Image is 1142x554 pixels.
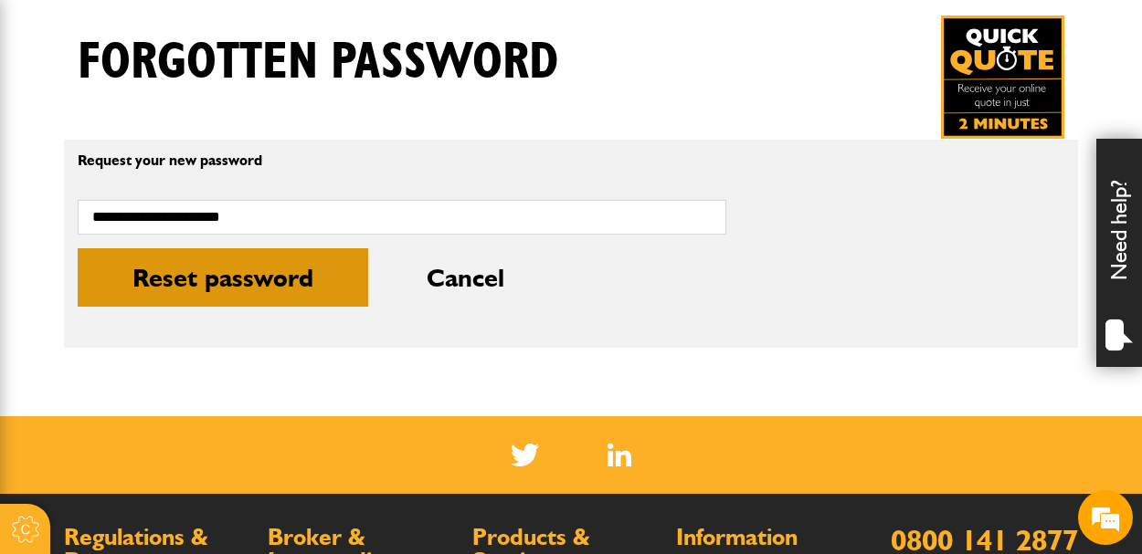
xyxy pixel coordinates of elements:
[941,16,1064,139] img: Quick Quote
[608,444,632,466] a: LinkedIn
[608,444,632,466] img: Linked In
[78,32,558,93] h1: Forgotten password
[78,248,368,307] button: Reset password
[511,444,539,466] img: Twitter
[78,153,726,168] p: Request your new password
[372,248,559,307] button: Cancel
[941,16,1064,139] a: Get your insurance quote in just 2-minutes
[676,526,862,549] h2: Information
[1096,139,1142,367] div: Need help?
